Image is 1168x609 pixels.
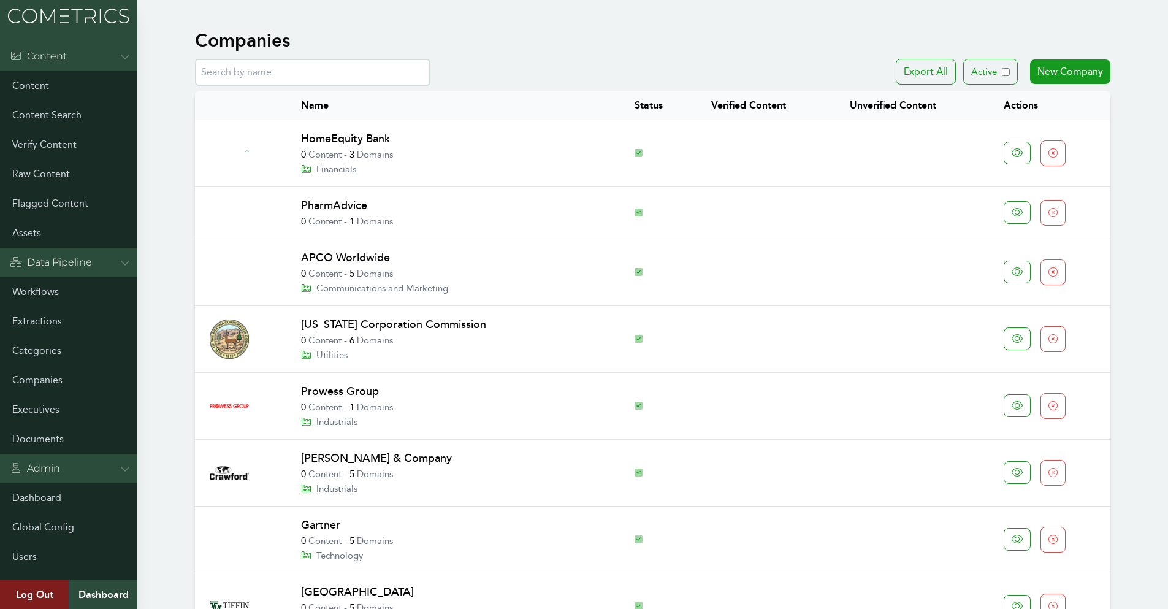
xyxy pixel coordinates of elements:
span: - [344,402,347,413]
span: - [344,216,347,227]
span: 5 [349,268,354,279]
span: 1 [349,216,354,227]
span: 5 [349,535,354,546]
span: 0 [301,149,306,160]
h1: Companies [195,29,290,52]
a: APCO Worldwide [301,251,390,264]
span: 0 [301,535,306,546]
p: Content Domains [301,467,605,481]
span: 0 [301,335,306,346]
div: Admin [10,461,60,476]
div: Content [10,49,67,64]
span: 0 [301,268,306,279]
span: 3 [349,149,354,160]
input: Search by name [195,59,430,86]
img: Company Logo [210,320,249,359]
span: 0 [301,469,306,480]
img: Company Logo [210,535,249,545]
a: Financials [301,164,356,175]
p: Content Domains [301,400,605,415]
th: Verified Content [697,91,835,120]
img: Company Logo [210,400,249,412]
span: 0 [301,216,306,227]
a: Dashboard [69,580,137,609]
img: Company Logo [210,466,249,479]
p: Content Domains [301,266,605,281]
a: Utilities [301,350,348,361]
span: - [344,335,347,346]
a: Industrials [301,416,357,427]
a: [US_STATE] Corporation Commission [301,318,486,331]
span: 6 [349,335,354,346]
a: PharmAdvice [301,199,367,212]
p: Content Domains [301,147,605,162]
th: Name [286,91,620,120]
a: Gartner [301,518,340,532]
a: [GEOGRAPHIC_DATA] [301,585,414,599]
a: Prowess Group [301,385,379,398]
a: HomeEquity Bank [301,132,390,145]
a: New Company [1030,59,1110,84]
p: Content Domains [301,333,605,348]
img: Company Logo [210,150,249,157]
th: Unverified Content [835,91,989,120]
span: - [344,469,347,480]
a: Communications and Marketing [301,283,448,294]
button: Export All [896,59,956,85]
div: Data Pipeline [10,255,92,270]
a: [PERSON_NAME] & Company [301,451,452,465]
span: - [344,268,347,279]
th: Actions [989,91,1110,120]
p: Content Domains [301,534,605,548]
img: Company Logo [210,263,249,282]
th: Status [620,91,697,120]
span: - [344,149,347,160]
a: Technology [301,550,363,561]
span: - [344,535,347,546]
span: 0 [301,402,306,413]
span: 5 [349,469,354,480]
p: Active [971,64,997,79]
p: Content Domains [301,214,605,229]
a: Industrials [301,483,357,494]
span: 1 [349,402,354,413]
